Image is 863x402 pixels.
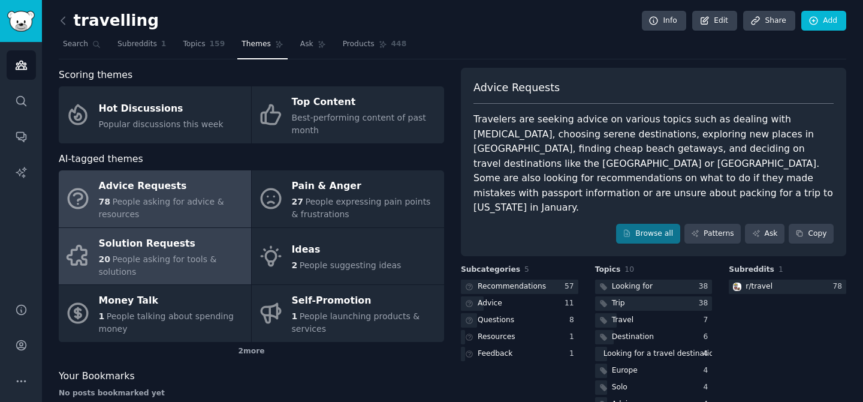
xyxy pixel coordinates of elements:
span: Scoring themes [59,68,132,83]
a: Search [59,35,105,59]
span: Subreddits [117,39,157,50]
span: 1 [161,39,167,50]
span: People launching products & services [292,311,420,334]
span: Advice Requests [473,80,560,95]
div: Looking for a travel destination [604,349,719,359]
span: 1 [292,311,298,321]
span: People asking for tools & solutions [99,254,217,277]
span: 1 [99,311,105,321]
span: 78 [99,197,110,206]
a: Topics159 [179,35,229,59]
div: Advice Requests [99,177,245,196]
div: 1 [569,349,578,359]
span: Subreddits [729,265,774,275]
span: People suggesting ideas [300,260,402,270]
a: Travel7 [595,313,713,328]
span: Products [343,39,375,50]
span: Subcategories [461,265,520,275]
a: Top ContentBest-performing content of past month [252,86,444,143]
span: Search [63,39,88,50]
div: 11 [565,298,578,309]
a: Self-Promotion1People launching products & services [252,285,444,342]
div: Resources [478,332,515,343]
a: Ask [745,224,784,244]
span: People talking about spending money [99,311,234,334]
a: Feedback1 [461,347,578,362]
a: Money Talk1People talking about spending money [59,285,251,342]
a: Questions8 [461,313,578,328]
a: Info [642,11,686,31]
span: 20 [99,254,110,264]
a: Products448 [339,35,411,59]
div: Destination [612,332,654,343]
a: Looking for a travel destination4 [595,347,713,362]
div: Self-Promotion [292,292,438,311]
div: 8 [569,315,578,326]
a: Hot DiscussionsPopular discussions this week [59,86,251,143]
div: No posts bookmarked yet [59,388,444,399]
a: Ask [296,35,330,59]
a: Themes [237,35,288,59]
a: Advice11 [461,296,578,311]
span: Themes [242,39,271,50]
button: Copy [789,224,834,244]
span: Your Bookmarks [59,369,135,384]
div: Travelers are seeking advice on various topics such as dealing with [MEDICAL_DATA], choosing sere... [473,112,834,215]
span: Topics [595,265,621,275]
div: Ideas [292,241,402,260]
span: Popular discussions this week [99,119,224,129]
div: 38 [699,281,713,292]
div: 1 [569,332,578,343]
div: Hot Discussions [99,99,224,118]
div: 38 [699,298,713,309]
div: Europe [612,365,638,376]
span: AI-tagged themes [59,152,143,167]
span: 448 [391,39,407,50]
a: Europe4 [595,364,713,379]
span: People expressing pain points & frustrations [292,197,431,219]
img: travel [733,283,741,291]
h2: travelling [59,11,159,31]
span: People asking for advice & resources [99,197,224,219]
div: 2 more [59,342,444,361]
img: GummySearch logo [7,11,35,32]
a: Solution Requests20People asking for tools & solutions [59,228,251,285]
a: Pain & Anger27People expressing pain points & frustrations [252,170,444,227]
span: Best-performing content of past month [292,113,426,135]
a: Add [801,11,846,31]
div: Recommendations [478,281,546,292]
a: Destination6 [595,330,713,345]
a: Recommendations57 [461,280,578,295]
a: Patterns [684,224,741,244]
a: Advice Requests78People asking for advice & resources [59,170,251,227]
a: Resources1 [461,330,578,345]
div: Advice [478,298,502,309]
div: 78 [832,281,846,292]
div: 6 [704,332,713,343]
div: Questions [478,315,514,326]
div: Feedback [478,349,512,359]
a: Subreddits1 [113,35,170,59]
span: 2 [292,260,298,270]
div: Solo [612,382,627,393]
span: 5 [524,265,529,274]
a: Solo4 [595,380,713,395]
div: Trip [612,298,625,309]
a: Edit [692,11,737,31]
div: 57 [565,281,578,292]
div: Pain & Anger [292,177,438,196]
span: Ask [300,39,313,50]
div: 4 [704,382,713,393]
div: Solution Requests [99,234,245,253]
span: 10 [624,265,634,274]
span: Topics [183,39,205,50]
div: 7 [704,315,713,326]
a: Trip38 [595,296,713,311]
div: 4 [704,349,713,359]
a: Share [743,11,795,31]
div: 4 [704,365,713,376]
div: Money Talk [99,292,245,311]
div: Travel [612,315,633,326]
div: Top Content [292,93,438,112]
a: Ideas2People suggesting ideas [252,228,444,285]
